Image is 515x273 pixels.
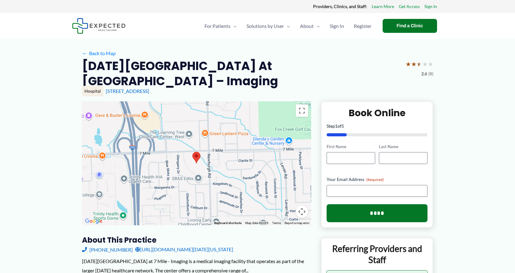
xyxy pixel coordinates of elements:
[326,243,428,266] p: Referring Providers and Staff
[372,2,394,11] a: Learn More
[295,15,325,37] a: AboutMenu Toggle
[135,245,233,254] a: [URL][DOMAIN_NAME][DATE][US_STATE]
[399,2,420,11] a: Get Access
[106,88,149,94] a: [STREET_ADDRESS]
[200,15,242,37] a: For PatientsMenu Toggle
[296,104,308,117] button: Toggle fullscreen view
[247,15,284,37] span: Solutions by User
[366,177,384,182] span: (Required)
[424,2,437,11] a: Sign In
[285,221,309,225] a: Report a map error
[84,217,104,225] img: Google
[296,205,308,218] button: Map camera controls
[230,15,237,37] span: Menu Toggle
[204,15,230,37] span: For Patients
[314,15,320,37] span: Menu Toggle
[406,58,411,70] span: ★
[84,217,104,225] a: Open this area in Google Maps (opens a new window)
[200,15,376,37] nav: Primary Site Navigation
[300,15,314,37] span: About
[214,221,242,225] button: Keyboard shortcuts
[82,49,116,58] a: ←Back to Map
[379,144,427,150] label: Last Name
[341,123,344,129] span: 5
[313,4,367,9] strong: Providers, Clinics, and Staff:
[82,86,103,96] div: Hospital
[272,221,281,225] a: Terms (opens in new tab)
[354,15,371,37] span: Register
[335,123,337,129] span: 1
[327,124,428,128] p: Step of
[82,58,401,89] h2: [DATE][GEOGRAPHIC_DATA] at [GEOGRAPHIC_DATA] – Imaging
[325,15,349,37] a: Sign In
[82,235,311,245] h3: About this practice
[242,15,295,37] a: Solutions by UserMenu Toggle
[428,58,433,70] span: ★
[330,15,344,37] span: Sign In
[411,58,417,70] span: ★
[428,70,433,78] span: (8)
[383,19,437,33] a: Find a Clinic
[82,50,88,56] span: ←
[284,15,290,37] span: Menu Toggle
[327,176,428,183] label: Your Email Address
[72,18,126,34] img: Expected Healthcare Logo - side, dark font, small
[327,144,375,150] label: First Name
[421,70,427,78] span: 2.6
[245,221,268,225] span: Map data ©2025
[82,245,133,254] a: [PHONE_NUMBER]
[422,58,428,70] span: ★
[349,15,376,37] a: Register
[327,107,428,119] h2: Book Online
[417,58,422,70] span: ★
